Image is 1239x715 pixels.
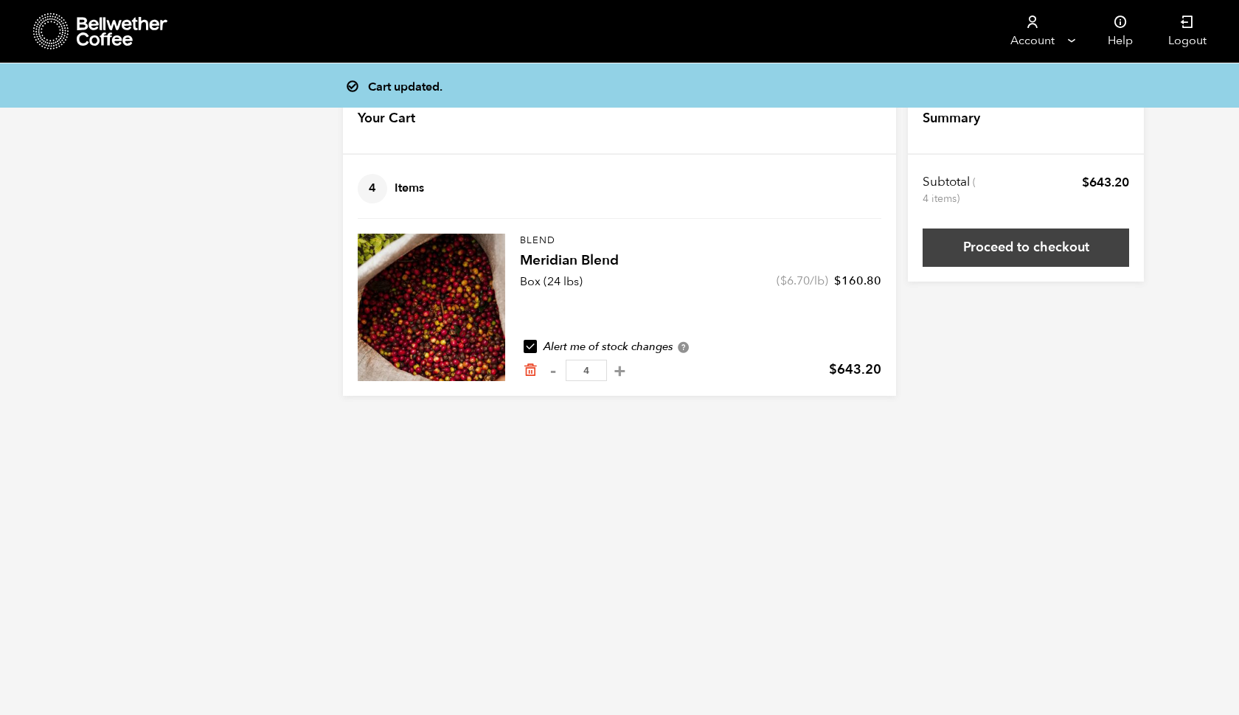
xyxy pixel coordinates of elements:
bdi: 643.20 [1082,174,1129,191]
p: Blend [520,234,881,248]
span: $ [1082,174,1089,191]
h4: Meridian Blend [520,251,881,271]
p: Box (24 lbs) [520,273,583,290]
div: Alert me of stock changes [520,339,881,355]
a: Proceed to checkout [923,229,1129,267]
bdi: 6.70 [780,273,810,289]
span: $ [834,273,841,289]
button: + [611,363,629,378]
bdi: 160.80 [834,273,881,289]
div: Cart updated. [353,75,906,96]
span: $ [829,360,837,379]
span: ( /lb) [777,273,828,289]
h4: Your Cart [358,109,415,128]
button: - [544,363,562,378]
span: 4 [358,174,387,203]
a: Remove from cart [523,363,538,378]
h4: Summary [923,109,980,128]
bdi: 643.20 [829,360,881,379]
th: Subtotal [923,174,978,206]
span: $ [780,273,787,289]
input: Qty [566,360,607,381]
h4: Items [358,174,424,203]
